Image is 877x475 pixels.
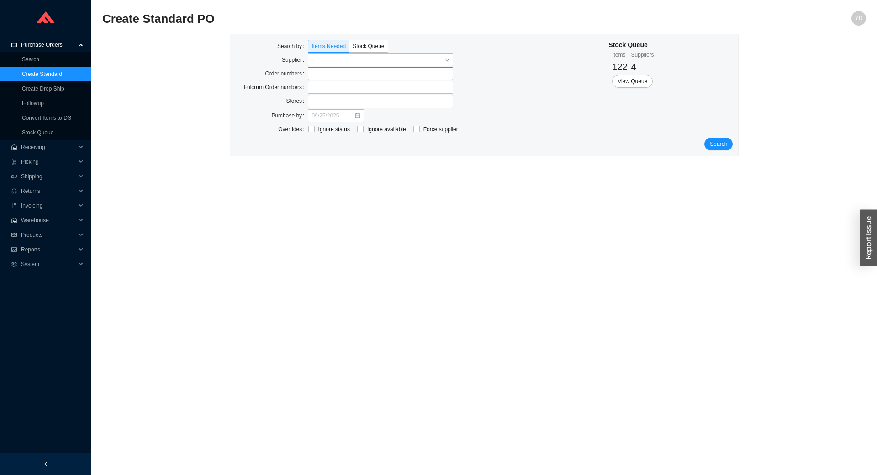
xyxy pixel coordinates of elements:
span: Search [710,139,727,149]
input: 09/25/2025 [312,111,354,120]
span: setting [11,262,17,267]
span: View Queue [618,77,647,86]
button: Search [704,138,733,150]
span: Ignore available [364,125,410,134]
span: Ignore status [315,125,354,134]
span: left [43,461,48,467]
span: Products [21,228,76,242]
label: Purchase by [271,109,308,122]
a: Create Drop Ship [22,85,64,92]
span: Shipping [21,169,76,184]
div: Items [612,50,627,59]
label: Stores [286,95,308,107]
span: read [11,232,17,238]
div: Stock Queue [608,40,654,50]
span: 4 [631,62,636,72]
button: View Queue [612,75,653,88]
a: Search [22,56,39,63]
label: Search by [277,40,308,53]
span: credit-card [11,42,17,48]
span: customer-service [11,188,17,194]
span: fund [11,247,17,252]
label: Order numbers [265,67,308,80]
span: YD [855,11,863,26]
span: Force supplier [420,125,462,134]
label: Supplier: [282,53,308,66]
span: System [21,257,76,272]
span: Stock Queue [353,43,384,49]
span: Purchase Orders [21,37,76,52]
a: Create Standard [22,71,62,77]
h2: Create Standard PO [102,11,675,27]
span: Returns [21,184,76,198]
a: Stock Queue [22,129,53,136]
a: Followup [22,100,44,107]
span: 122 [612,62,627,72]
span: book [11,203,17,208]
span: Warehouse [21,213,76,228]
a: Convert Items to DS [22,115,71,121]
span: Picking [21,155,76,169]
span: Reports [21,242,76,257]
span: Receiving [21,140,76,155]
div: Suppliers [631,50,654,59]
span: Invoicing [21,198,76,213]
span: Items Needed [312,43,346,49]
label: Overrides [278,123,308,136]
label: Fulcrum Order numbers [244,81,308,94]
